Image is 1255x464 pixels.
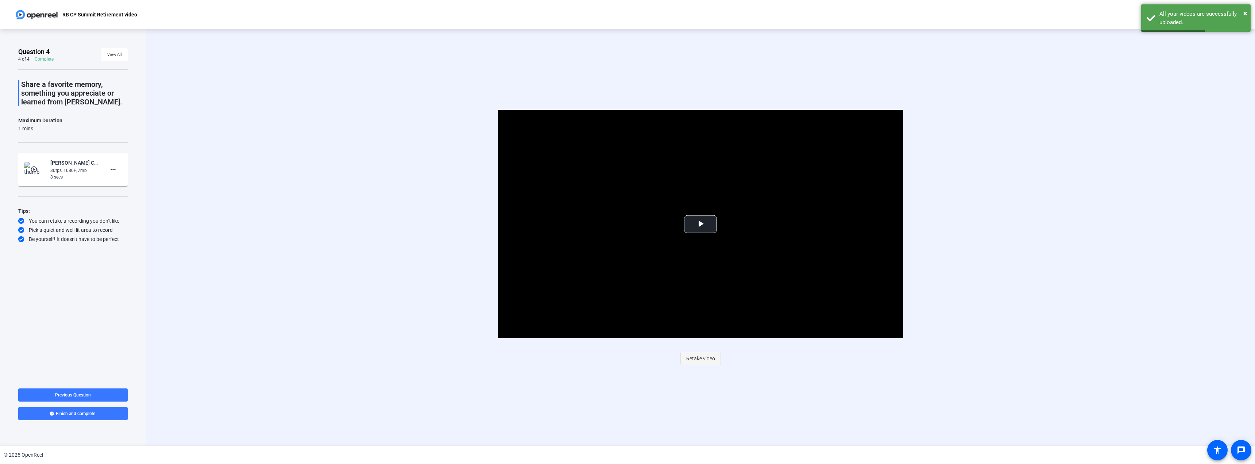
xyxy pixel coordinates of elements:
[680,352,721,365] button: Retake video
[18,226,128,234] div: Pick a quiet and well-lit area to record
[15,7,59,22] img: OpenReel logo
[18,207,128,215] div: Tips:
[684,215,717,233] button: Play Video
[101,48,128,61] button: View All
[498,110,903,338] div: Video Player
[35,56,54,62] div: Complete
[109,165,117,174] mat-icon: more_horiz
[30,166,39,173] mat-icon: play_circle_outline
[50,174,99,180] div: 8 secs
[18,125,62,132] div: 1 mins
[18,47,50,56] span: Question 4
[107,49,122,60] span: View All
[1243,9,1247,18] span: ×
[18,407,128,420] button: Finish and complete
[18,388,128,402] button: Previous Question
[21,80,128,106] p: Share a favorite memory, something you appreciate or learned from [PERSON_NAME].
[18,217,128,225] div: You can retake a recording you don’t like
[1213,446,1222,455] mat-icon: accessibility
[50,158,99,167] div: [PERSON_NAME] CP Summit Retirement video-RB CP Summit Retirement video-1756320032585-webcam
[56,411,95,417] span: Finish and complete
[686,352,715,365] span: Retake video
[62,10,137,19] p: RB CP Summit Retirement video
[18,56,30,62] div: 4 of 4
[50,167,99,174] div: 30fps, 1080P, 7mb
[18,235,128,243] div: Be yourself! It doesn’t have to be perfect
[55,392,91,398] span: Previous Question
[1159,10,1245,26] div: All your videos are successfully uploaded.
[1237,446,1246,455] mat-icon: message
[18,116,62,125] div: Maximum Duration
[4,451,43,459] div: © 2025 OpenReel
[24,162,46,177] img: thumb-nail
[1243,8,1247,19] button: Close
